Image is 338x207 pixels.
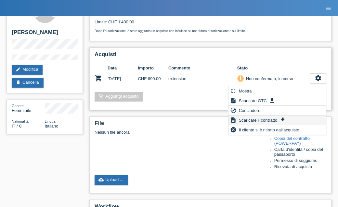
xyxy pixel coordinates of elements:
[12,78,44,88] a: deleteCancella
[12,104,24,108] span: Genere
[12,124,22,128] span: Italia / C / 22.03.2007
[108,64,138,72] th: Data
[98,94,104,99] i: add_shopping_cart
[269,97,275,104] i: get_app
[138,64,168,72] th: Importo
[274,136,310,146] a: Copia del contratto (POWERPAY)
[108,72,138,85] td: [DATE]
[168,64,237,72] th: Commento
[95,92,143,102] a: add_shopping_cartAggiungi acquisto
[95,130,260,135] div: Nessun file ancora
[238,97,268,104] span: Scaricare GTC
[12,119,29,123] span: Nationalità
[274,147,326,158] li: Carta d'identità / copia del passaporto
[325,5,331,12] i: menu
[322,6,335,10] a: menu
[230,88,237,94] i: fullscreen
[95,51,326,61] h2: Acquisti
[12,29,78,39] h2: [PERSON_NAME]
[16,80,21,85] i: delete
[244,75,293,82] div: Non confermato, in corso
[230,107,237,114] i: check_circle_outline
[230,97,237,104] i: description
[238,76,243,80] i: priority_high
[45,124,58,128] span: Italiano
[12,65,43,75] a: editModifica
[12,103,45,113] div: Femminile
[95,15,326,33] div: Limite: CHF 1'400.00
[274,164,326,170] li: Ricevuta di acquisto
[138,72,168,85] td: CHF 690.00
[168,72,237,85] td: extension
[95,120,326,130] h2: File
[98,177,104,182] i: cloud_upload
[238,87,253,95] span: Mostra
[315,75,322,82] i: settings
[274,158,326,164] li: Permesso di soggiorno
[95,29,326,33] p: Dopo l’autorizzazione, è stato aggiunto un acquisto che influisce su una futura autorizzazione e ...
[16,67,21,72] i: edit
[237,64,310,72] th: Stato
[238,106,262,114] span: Concludere
[95,74,102,82] i: POSP00028350
[45,119,56,123] span: Lingua
[95,175,128,185] a: cloud_uploadUpload ...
